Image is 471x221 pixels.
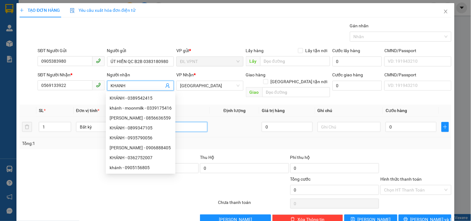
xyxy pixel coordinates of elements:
[80,122,135,132] span: Bất kỳ
[106,133,175,143] div: KHÁNH - 0935790056
[262,108,285,113] span: Giá trị hàng
[384,71,451,78] div: CMND/Passport
[246,87,262,97] span: Giao
[38,71,104,78] div: SĐT Người Nhận
[268,78,330,85] span: [GEOGRAPHIC_DATA] tận nơi
[200,155,214,160] span: Thu Hộ
[180,81,239,90] span: ĐL Quận 1
[290,154,379,163] div: Phí thu hộ
[176,72,194,77] span: VP Nhận
[106,123,175,133] div: KHÁNH - 0899347105
[384,47,451,54] div: CMND/Passport
[260,56,330,66] input: Dọc đường
[262,87,330,97] input: Dọc đường
[333,72,363,77] label: Cước giao hàng
[165,83,170,88] span: user-add
[110,95,172,101] div: KHÁNH - 0389542415
[224,108,246,113] span: Định lượng
[386,108,407,113] span: Cước hàng
[106,103,175,113] div: khánh - moonmilk - 0339175416
[246,48,264,53] span: Lấy hàng
[290,177,311,182] span: Tổng cước
[315,105,383,117] th: Ghi chú
[39,108,44,113] span: SL
[96,58,101,63] span: phone
[110,124,172,131] div: KHÁNH - 0899347105
[76,108,99,113] span: Đơn vị tính
[318,122,381,132] input: Ghi Chú
[437,3,455,20] button: Close
[70,8,75,13] img: icon
[176,47,243,54] div: VP gửi
[303,47,330,54] span: Lấy tận nơi
[20,8,60,13] span: TẠO ĐƠN HÀNG
[180,57,239,66] span: ĐL VPNT
[22,140,182,147] div: Tổng: 1
[333,81,382,91] input: Cước giao hàng
[20,8,24,12] span: plus
[350,23,369,28] label: Gán nhãn
[380,177,422,182] label: Hình thức thanh toán
[107,71,174,78] div: Người nhận
[70,8,135,13] span: Yêu cầu xuất hóa đơn điện tử
[106,113,175,123] div: ĐĂNG KHÁNH - 0856636559
[442,122,449,132] button: plus
[38,47,104,54] div: SĐT Người Gửi
[217,199,289,210] div: Chưa thanh toán
[96,83,101,88] span: phone
[107,47,174,54] div: Người gửi
[106,163,175,173] div: khánh - 0905156805
[110,134,172,141] div: KHÁNH - 0935790056
[333,48,360,53] label: Cước lấy hàng
[106,143,175,153] div: LÂM KHÁNH - 0906888405
[246,72,266,77] span: Giao hàng
[246,56,260,66] span: Lấy
[144,122,207,132] input: VD: Bàn, Ghế
[106,93,175,103] div: KHÁNH - 0389542415
[442,124,449,129] span: plus
[110,105,172,111] div: khánh - moonmilk - 0339175416
[110,154,172,161] div: KHÁNH - 0362752007
[110,164,172,171] div: khánh - 0905156805
[110,144,172,151] div: [PERSON_NAME] - 0906888405
[22,122,32,132] button: delete
[262,122,313,132] input: 0
[443,9,448,14] span: close
[333,56,382,66] input: Cước lấy hàng
[106,153,175,163] div: KHÁNH - 0362752007
[110,115,172,121] div: [PERSON_NAME] - 0856636559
